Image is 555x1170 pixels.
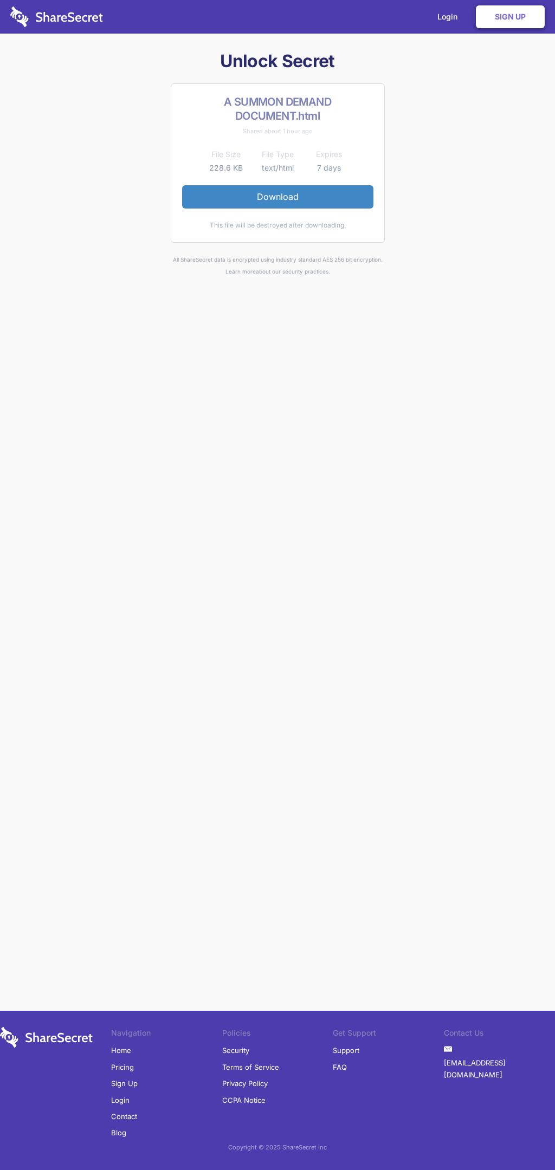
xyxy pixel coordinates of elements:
[222,1059,279,1075] a: Terms of Service
[444,1027,555,1042] li: Contact Us
[182,185,373,208] a: Download
[252,148,304,161] th: File Type
[222,1027,333,1042] li: Policies
[111,1027,222,1042] li: Navigation
[182,219,373,231] div: This file will be destroyed after downloading.
[201,161,252,174] td: 228.6 KB
[222,1075,268,1091] a: Privacy Policy
[444,1055,555,1083] a: [EMAIL_ADDRESS][DOMAIN_NAME]
[182,95,373,123] h2: A SUMMON DEMAND DOCUMENT.html
[304,148,355,161] th: Expires
[333,1059,347,1075] a: FAQ
[111,1124,126,1141] a: Blog
[222,1042,249,1058] a: Security
[111,1108,137,1124] a: Contact
[111,1059,134,1075] a: Pricing
[222,1092,266,1108] a: CCPA Notice
[182,125,373,137] div: Shared about 1 hour ago
[111,1042,131,1058] a: Home
[304,161,355,174] td: 7 days
[333,1042,359,1058] a: Support
[252,161,304,174] td: text/html
[333,1027,444,1042] li: Get Support
[201,148,252,161] th: File Size
[111,1092,130,1108] a: Login
[10,6,103,27] img: logo-wordmark-white-trans-d4663122ce5f474addd5e946df7df03e33cb6a1c49d2221995e7729f52c070b2.svg
[111,1075,138,1091] a: Sign Up
[225,268,256,275] a: Learn more
[476,5,545,28] a: Sign Up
